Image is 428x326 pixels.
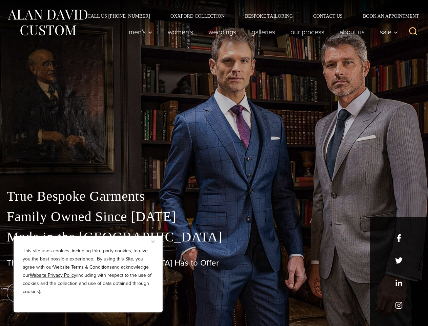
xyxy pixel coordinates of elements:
nav: Secondary Navigation [77,14,421,18]
a: Oxxford Collection [160,14,235,18]
p: True Bespoke Garments Family Owned Since [DATE] Made in the [GEOGRAPHIC_DATA] [7,186,421,247]
span: Men’s [129,29,152,35]
a: Website Privacy Policy [30,272,76,279]
h1: The Best Custom Suits [GEOGRAPHIC_DATA] Has to Offer [7,258,421,268]
p: This site uses cookies, including third party cookies, to give you the best possible experience. ... [23,247,154,296]
a: Website Terms & Conditions [53,264,112,271]
button: View Search Form [405,24,421,40]
a: Call Us [PHONE_NUMBER] [77,14,160,18]
nav: Primary Navigation [121,25,402,39]
img: Alan David Custom [7,7,88,38]
a: Bespoke Tailoring [235,14,303,18]
a: Our Process [283,25,332,39]
a: Women’s [160,25,201,39]
a: Book an Appointment [353,14,421,18]
a: book an appointment [7,283,102,302]
span: Sale [380,29,398,35]
button: Close [151,237,160,246]
a: weddings [201,25,244,39]
img: Close [151,240,155,243]
a: About Us [332,25,372,39]
a: Contact Us [303,14,353,18]
a: Galleries [244,25,283,39]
